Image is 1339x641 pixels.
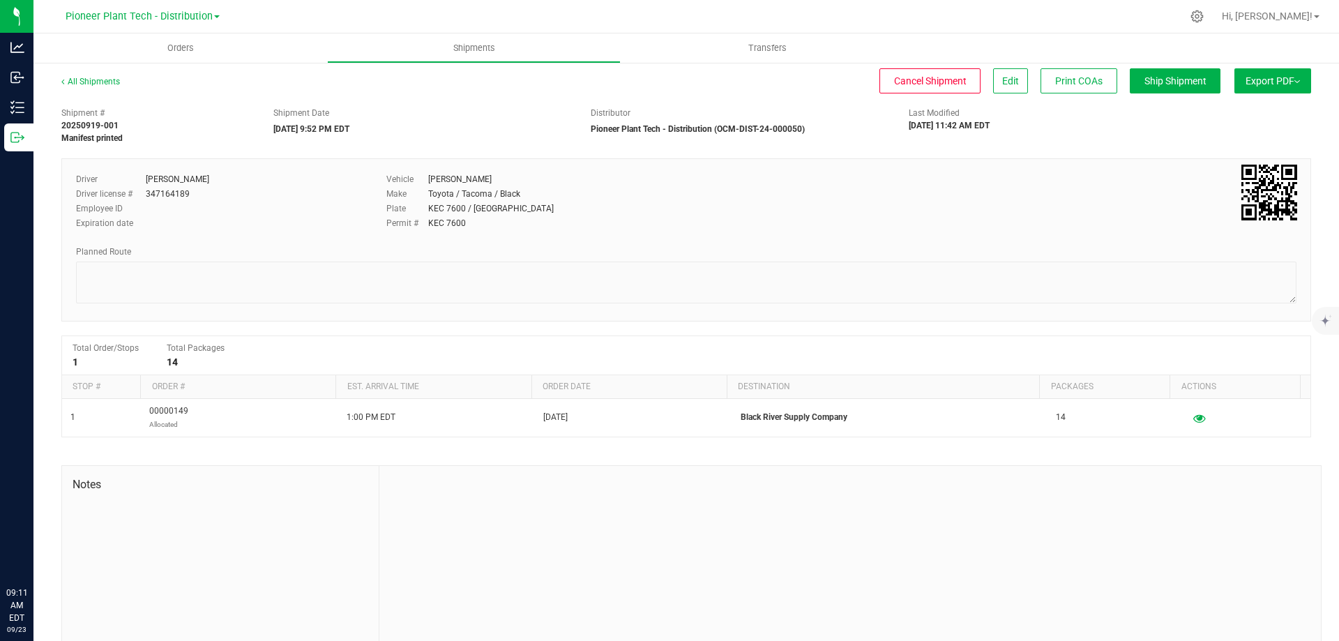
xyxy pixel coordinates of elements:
strong: 1 [73,356,78,368]
label: Employee ID [76,202,146,215]
p: 09/23 [6,624,27,635]
p: Allocated [149,418,188,431]
div: 347164189 [146,188,190,200]
span: Edit [1002,75,1019,86]
strong: Manifest printed [61,133,123,143]
strong: [DATE] 11:42 AM EDT [909,121,990,130]
div: [PERSON_NAME] [146,173,209,186]
a: Orders [33,33,327,63]
th: Stop # [62,375,140,399]
th: Est. arrival time [335,375,531,399]
div: Toyota / Tacoma / Black [428,188,520,200]
th: Order date [531,375,727,399]
button: Edit [993,68,1028,93]
strong: [DATE] 9:52 PM EDT [273,124,349,134]
th: Packages [1039,375,1170,399]
span: 00000149 [149,405,188,431]
label: Shipment Date [273,107,329,119]
img: Scan me! [1241,165,1297,220]
span: Ship Shipment [1144,75,1206,86]
span: Shipment # [61,107,252,119]
span: 1:00 PM EDT [347,411,395,424]
strong: 20250919-001 [61,121,119,130]
p: 09:11 AM EDT [6,587,27,624]
label: Plate [386,202,428,215]
inline-svg: Outbound [10,130,24,144]
th: Order # [140,375,335,399]
span: Orders [149,42,213,54]
inline-svg: Inbound [10,70,24,84]
div: [PERSON_NAME] [428,173,492,186]
strong: 14 [167,356,178,368]
th: Destination [727,375,1039,399]
label: Last Modified [909,107,960,119]
button: Ship Shipment [1130,68,1220,93]
label: Permit # [386,217,428,229]
a: All Shipments [61,77,120,86]
span: Notes [73,476,368,493]
qrcode: 20250919-001 [1241,165,1297,220]
span: 14 [1056,411,1066,424]
div: KEC 7600 [428,217,466,229]
th: Actions [1170,375,1300,399]
a: Transfers [621,33,914,63]
label: Distributor [591,107,630,119]
span: Transfers [729,42,805,54]
span: Pioneer Plant Tech - Distribution [66,10,213,22]
span: Print COAs [1055,75,1103,86]
span: Total Packages [167,343,225,353]
span: Planned Route [76,247,131,257]
label: Make [386,188,428,200]
span: Cancel Shipment [894,75,967,86]
label: Vehicle [386,173,428,186]
div: KEC 7600 / [GEOGRAPHIC_DATA] [428,202,554,215]
iframe: Resource center unread badge [41,527,58,544]
span: Shipments [434,42,514,54]
button: Print COAs [1041,68,1117,93]
inline-svg: Inventory [10,100,24,114]
span: Hi, [PERSON_NAME]! [1222,10,1312,22]
span: Total Order/Stops [73,343,139,353]
span: [DATE] [543,411,568,424]
button: Export PDF [1234,68,1311,93]
label: Driver license # [76,188,146,200]
span: 1 [70,411,75,424]
span: Export PDF [1246,75,1300,86]
p: Black River Supply Company [741,411,1039,424]
iframe: Resource center [14,529,56,571]
button: Cancel Shipment [879,68,981,93]
a: Shipments [327,33,621,63]
inline-svg: Analytics [10,40,24,54]
label: Expiration date [76,217,146,229]
div: Manage settings [1188,10,1206,23]
label: Driver [76,173,146,186]
strong: Pioneer Plant Tech - Distribution (OCM-DIST-24-000050) [591,124,805,134]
